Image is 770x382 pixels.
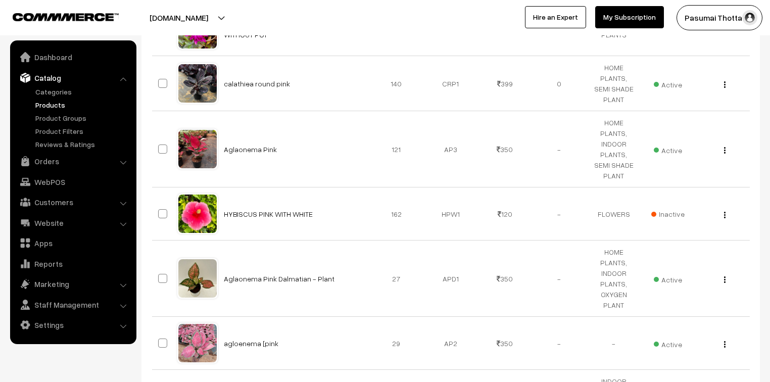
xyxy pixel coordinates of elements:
a: Aglaonema Pink [224,145,277,154]
td: HOME PLANTS, INDOOR PLANTS, SEMI SHADE PLANT [587,111,641,187]
td: - [532,241,587,317]
span: Active [654,272,682,285]
span: Active [654,142,682,156]
td: APD1 [423,241,478,317]
td: FLOWERS [587,187,641,241]
a: Hire an Expert [525,6,586,28]
td: HOME PLANTS, INDOOR PLANTS, OXYGEN PLANT [587,241,641,317]
a: Product Groups [33,113,133,123]
a: Orders [13,152,133,170]
a: COMMMERCE [13,10,101,22]
a: Reviews & Ratings [33,139,133,150]
img: COMMMERCE [13,13,119,21]
td: AP2 [423,317,478,370]
td: 162 [369,187,424,241]
td: 120 [478,187,533,241]
a: Marketing [13,275,133,293]
td: HPW1 [423,187,478,241]
td: AP3 [423,111,478,187]
a: Products [33,100,133,110]
a: Staff Management [13,296,133,314]
td: 121 [369,111,424,187]
a: HYBISCUS PINK WITH WHITE [224,210,313,218]
td: 0 [532,56,587,111]
a: Product Filters [33,126,133,136]
a: Settings [13,316,133,334]
td: HOME PLANTS, SEMI SHADE PLANT [587,56,641,111]
button: [DOMAIN_NAME] [114,5,244,30]
a: Website [13,214,133,232]
td: 399 [478,56,533,111]
span: Active [654,337,682,350]
img: Menu [724,276,726,283]
td: - [532,111,587,187]
a: Dashboard [13,48,133,66]
a: Categories [33,86,133,97]
img: Menu [724,212,726,218]
td: 350 [478,317,533,370]
td: 350 [478,241,533,317]
a: Aglaonema Pink Dalmatian - Plant [224,274,334,283]
button: Pasumai Thotta… [677,5,762,30]
a: My Subscription [595,6,664,28]
img: Menu [724,147,726,154]
td: 140 [369,56,424,111]
a: Apps [13,234,133,252]
span: Active [654,77,682,90]
td: - [587,317,641,370]
a: Reports [13,255,133,273]
img: Menu [724,341,726,348]
span: Inactive [651,209,685,219]
a: Customers [13,193,133,211]
td: 27 [369,241,424,317]
img: Menu [724,81,726,88]
td: CRP1 [423,56,478,111]
img: user [742,10,757,25]
td: - [532,317,587,370]
a: calathiea round pink [224,79,290,88]
a: Catalog [13,69,133,87]
td: 29 [369,317,424,370]
a: WebPOS [13,173,133,191]
td: 350 [478,111,533,187]
td: - [532,187,587,241]
a: agloenema [pink [224,339,278,348]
